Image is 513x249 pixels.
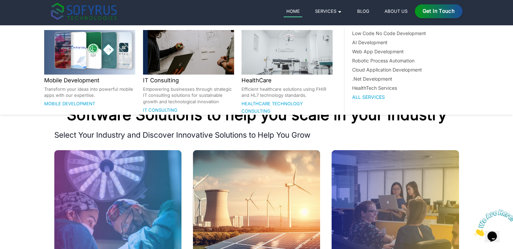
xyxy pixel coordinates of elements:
[143,107,177,113] a: IT Consulting
[415,4,462,18] a: Get in Touch
[143,86,234,105] p: Empowering businesses through strategic IT consulting solutions for sustainable growth and techno...
[352,66,466,73] a: Cloud Application Development
[44,76,135,85] h2: Mobile Development
[3,3,45,29] img: Chat attention grabber
[51,3,117,20] img: sofyrus
[54,130,459,140] p: Select Your Industry and Discover Innovative Solutions to Help You Grow
[382,7,410,15] a: About Us
[54,107,459,122] h2: Software Solutions to help you scale in your Industry
[44,101,95,106] a: Mobile Development
[352,84,466,91] a: HealthTech Services
[143,76,234,85] h2: IT Consulting
[352,30,466,37] a: Low Code No Code Development
[312,7,344,15] a: Services 🞃
[471,207,513,239] iframe: chat widget
[241,86,333,99] p: Efficient healthcare solutions using FHIR and HL7 technology standards.
[44,86,135,99] p: Transform your ideas into powerful mobile apps with our expertise.
[354,7,372,15] a: Blog
[352,39,466,46] a: AI Development
[352,48,466,55] a: Web App Development
[352,93,466,101] a: All Services
[284,7,302,17] a: Home
[241,76,333,85] h2: HealthCare
[352,57,466,64] a: Robotic Process Automation
[352,75,466,82] a: .Net Development
[241,101,303,114] a: Healthcare Technology Consulting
